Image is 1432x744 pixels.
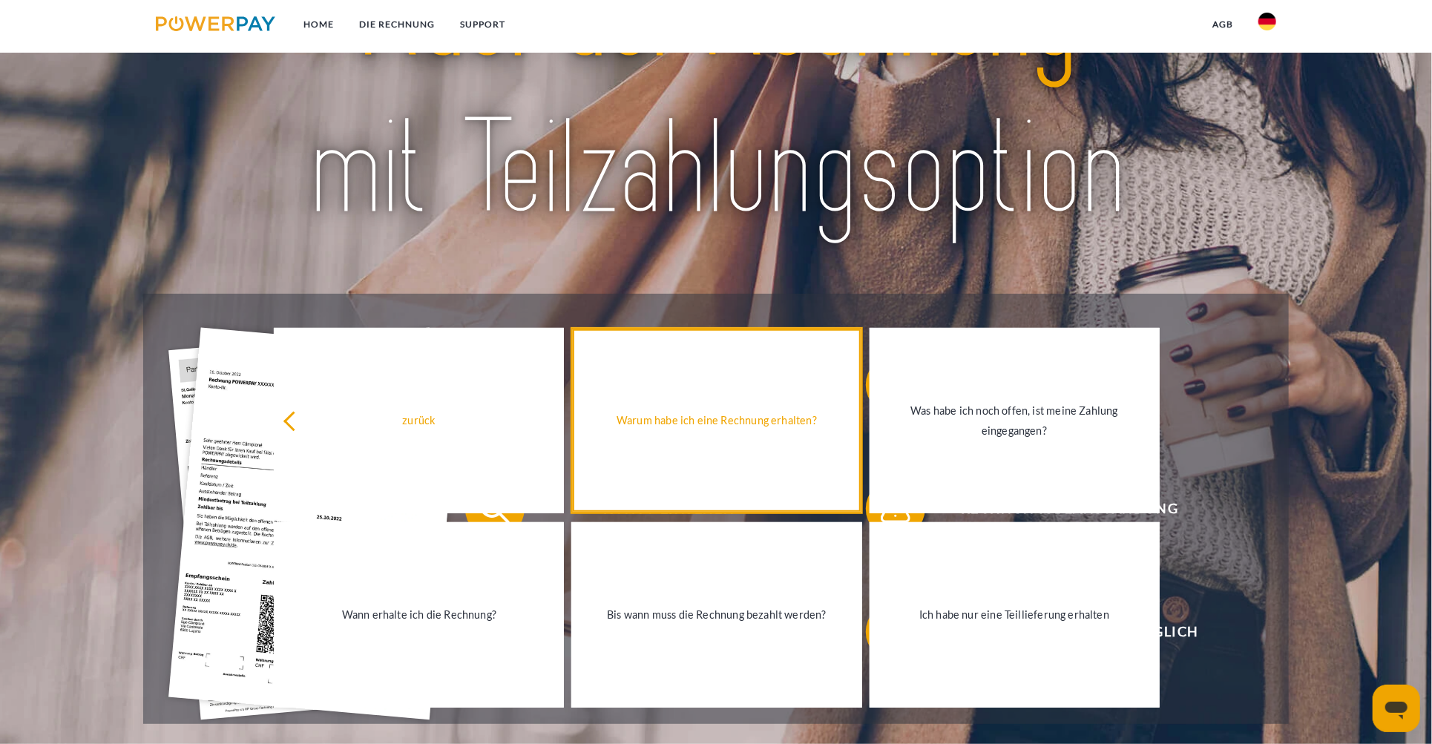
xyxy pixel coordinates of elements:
a: DIE RECHNUNG [346,11,447,38]
a: SUPPORT [447,11,518,38]
a: agb [1200,11,1246,38]
div: Was habe ich noch offen, ist meine Zahlung eingegangen? [878,401,1151,441]
img: de [1258,13,1276,30]
div: Ich habe nur eine Teillieferung erhalten [878,605,1151,625]
a: Was habe ich noch offen, ist meine Zahlung eingegangen? [870,328,1160,513]
div: Warum habe ich eine Rechnung erhalten? [580,410,853,430]
div: Bis wann muss die Rechnung bezahlt werden? [580,605,853,625]
a: Home [291,11,346,38]
iframe: Schaltfläche zum Öffnen des Messaging-Fensters [1373,685,1420,732]
div: zurück [283,410,555,430]
div: Wann erhalte ich die Rechnung? [283,605,555,625]
img: logo-powerpay.svg [156,16,275,31]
